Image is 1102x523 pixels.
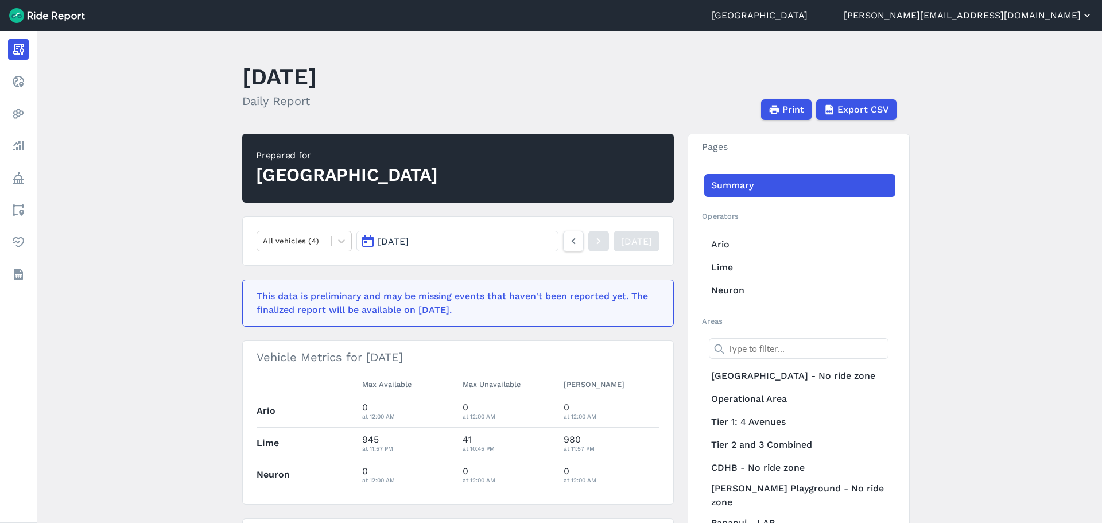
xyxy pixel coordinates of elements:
div: at 12:00 AM [463,411,554,421]
button: [DATE] [356,231,558,251]
a: Tier 1: 4 Avenues [704,410,895,433]
a: Areas [8,200,29,220]
a: Neuron [704,279,895,302]
h2: Areas [702,316,895,327]
input: Type to filter... [709,338,888,359]
div: 0 [362,464,454,485]
a: Lime [704,256,895,279]
a: Analyze [8,135,29,156]
div: 0 [362,401,454,421]
span: Print [782,103,804,117]
div: at 11:57 PM [564,443,660,454]
div: This data is preliminary and may be missing events that haven't been reported yet. The finalized ... [257,289,653,317]
div: at 10:45 PM [463,443,554,454]
a: Heatmaps [8,103,29,124]
a: [GEOGRAPHIC_DATA] - No ride zone [704,365,895,388]
div: at 11:57 PM [362,443,454,454]
h3: Pages [688,134,909,160]
button: [PERSON_NAME] [564,378,624,392]
div: 0 [463,464,554,485]
a: Realtime [8,71,29,92]
a: Ario [704,233,895,256]
div: 0 [463,401,554,421]
h2: Daily Report [242,92,317,110]
button: Max Unavailable [463,378,521,392]
th: Lime [257,427,358,459]
a: [DATE] [614,231,659,251]
button: [PERSON_NAME][EMAIL_ADDRESS][DOMAIN_NAME] [844,9,1093,22]
div: at 12:00 AM [564,411,660,421]
span: [PERSON_NAME] [564,378,624,389]
a: Summary [704,174,895,197]
a: Operational Area [704,388,895,410]
div: 41 [463,433,554,454]
a: Policy [8,168,29,188]
div: 0 [564,401,660,421]
span: Export CSV [837,103,889,117]
div: at 12:00 AM [362,411,454,421]
span: [DATE] [378,236,409,247]
a: Report [8,39,29,60]
h3: Vehicle Metrics for [DATE] [243,341,673,373]
img: Ride Report [9,8,85,23]
div: 945 [362,433,454,454]
span: Max Available [362,378,412,389]
div: 980 [564,433,660,454]
h2: Operators [702,211,895,222]
div: 0 [564,464,660,485]
button: Max Available [362,378,412,392]
div: Prepared for [256,149,438,162]
button: Print [761,99,812,120]
th: Ario [257,396,358,427]
a: Tier 2 and 3 Combined [704,433,895,456]
a: [GEOGRAPHIC_DATA] [712,9,808,22]
a: Health [8,232,29,253]
button: Export CSV [816,99,897,120]
span: Max Unavailable [463,378,521,389]
h1: [DATE] [242,61,317,92]
div: at 12:00 AM [564,475,660,485]
th: Neuron [257,459,358,490]
div: [GEOGRAPHIC_DATA] [256,162,438,188]
div: at 12:00 AM [463,475,554,485]
div: at 12:00 AM [362,475,454,485]
a: Datasets [8,264,29,285]
a: CDHB - No ride zone [704,456,895,479]
a: [PERSON_NAME] Playground - No ride zone [704,479,895,512]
